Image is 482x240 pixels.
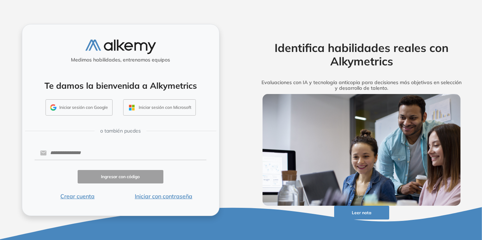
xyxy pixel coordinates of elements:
[334,206,389,219] button: Leer nota
[128,104,136,112] img: OUTLOOK_ICON
[263,94,461,206] img: img-more-info
[252,41,472,68] h2: Identifica habilidades reales con Alkymetrics
[35,192,121,200] button: Crear cuenta
[355,158,482,240] div: Widget de chat
[120,192,206,200] button: Iniciar con contraseña
[31,81,210,91] h4: Te damos la bienvenida a Alkymetrics
[100,127,141,135] span: o también puedes
[252,80,472,92] h5: Evaluaciones con IA y tecnología anticopia para decisiones más objetivas en selección y desarroll...
[85,40,156,54] img: logo-alkemy
[123,99,196,116] button: Iniciar sesión con Microsoft
[355,158,482,240] iframe: Chat Widget
[25,57,216,63] h5: Medimos habilidades, entrenamos equipos
[78,170,164,184] button: Ingresar con código
[50,104,56,111] img: GMAIL_ICON
[46,99,113,116] button: Iniciar sesión con Google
